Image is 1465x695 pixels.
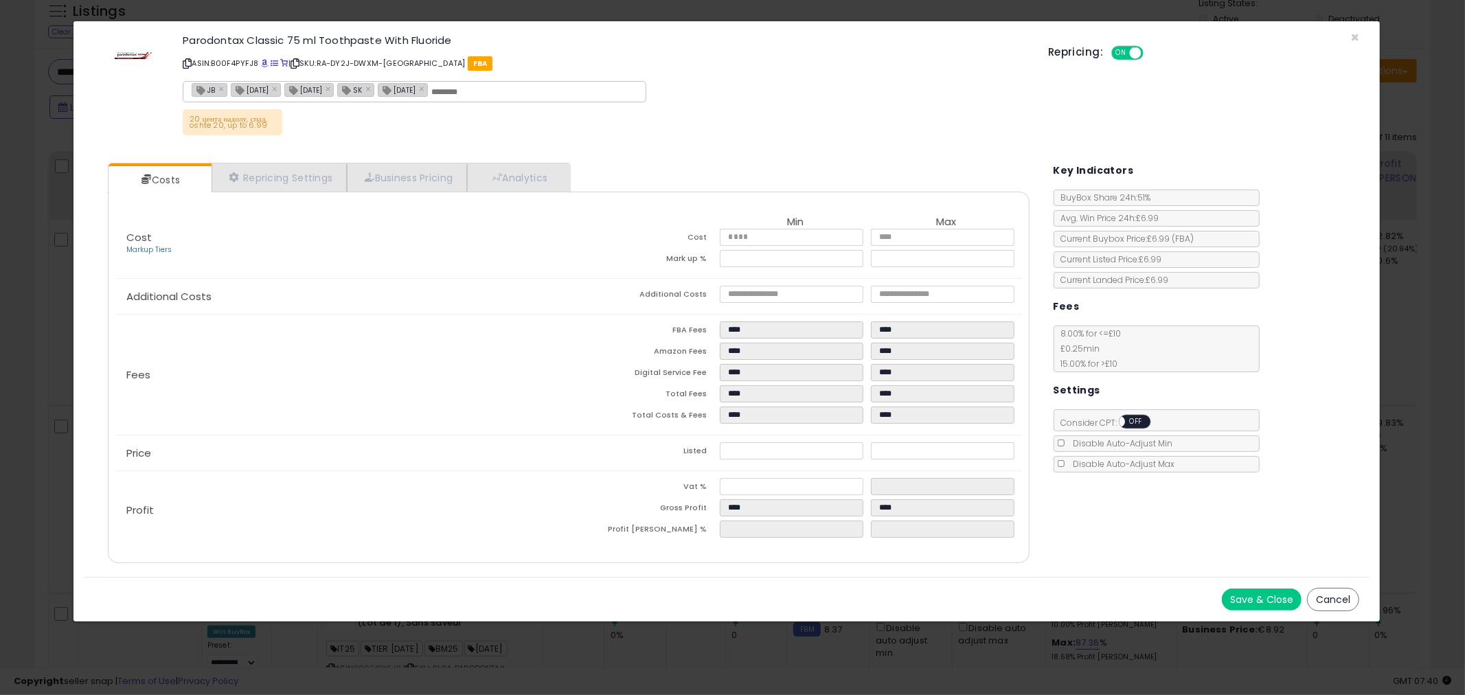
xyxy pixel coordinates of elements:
[115,291,569,302] p: Additional Costs
[126,244,172,255] a: Markup Tiers
[109,166,210,194] a: Costs
[326,82,334,95] a: ×
[871,216,1022,229] th: Max
[1054,253,1162,265] span: Current Listed Price: £6.99
[115,369,569,380] p: Fees
[1067,458,1175,470] span: Disable Auto-Adjust Max
[183,109,282,135] p: 20 цента надолу, спад, oshte 20, up to 6.99
[569,521,720,542] td: Profit [PERSON_NAME] %
[285,84,322,95] span: [DATE]
[1054,274,1169,286] span: Current Landed Price: £6.99
[569,343,720,364] td: Amazon Fees
[569,385,720,407] td: Total Fees
[569,407,720,428] td: Total Costs & Fees
[183,35,1027,45] h3: Parodontax Classic 75 ml Toothpaste With Fluoride
[1142,47,1163,59] span: OFF
[338,84,362,95] span: SK
[1054,358,1118,369] span: 15.00 % for > £10
[569,286,720,307] td: Additional Costs
[183,52,1027,74] p: ASIN: B00F4PYFJ8 | SKU: RA-DY2J-DWXM-[GEOGRAPHIC_DATA]
[1054,328,1122,369] span: 8.00 % for <= £10
[115,232,569,255] p: Cost
[467,163,569,192] a: Analytics
[272,82,280,95] a: ×
[218,82,227,95] a: ×
[468,56,493,71] span: FBA
[378,84,416,95] span: [DATE]
[1048,47,1103,58] h5: Repricing:
[280,58,288,69] a: Your listing only
[1054,417,1169,429] span: Consider CPT:
[1054,233,1194,244] span: Current Buybox Price:
[1350,27,1359,47] span: ×
[1113,47,1130,59] span: ON
[569,478,720,499] td: Vat %
[1054,192,1151,203] span: BuyBox Share 24h: 51%
[365,82,374,95] a: ×
[569,364,720,385] td: Digital Service Fee
[271,58,278,69] a: All offer listings
[1054,162,1134,179] h5: Key Indicators
[720,216,871,229] th: Min
[212,163,348,192] a: Repricing Settings
[569,250,720,271] td: Mark up %
[231,84,269,95] span: [DATE]
[347,163,467,192] a: Business Pricing
[1148,233,1194,244] span: £6.99
[1067,437,1173,449] span: Disable Auto-Adjust Min
[569,229,720,250] td: Cost
[115,448,569,459] p: Price
[1222,589,1302,611] button: Save & Close
[1054,343,1100,354] span: £0.25 min
[1307,588,1359,611] button: Cancel
[192,84,215,95] span: JB
[115,505,569,516] p: Profit
[419,82,427,95] a: ×
[113,35,154,76] img: 41FXwNjWBxL._SL60_.jpg
[1054,212,1159,224] span: Avg. Win Price 24h: £6.99
[1172,233,1194,244] span: ( FBA )
[1125,416,1147,428] span: OFF
[261,58,269,69] a: BuyBox page
[569,321,720,343] td: FBA Fees
[1054,382,1100,399] h5: Settings
[1054,298,1080,315] h5: Fees
[569,499,720,521] td: Gross Profit
[569,442,720,464] td: Listed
